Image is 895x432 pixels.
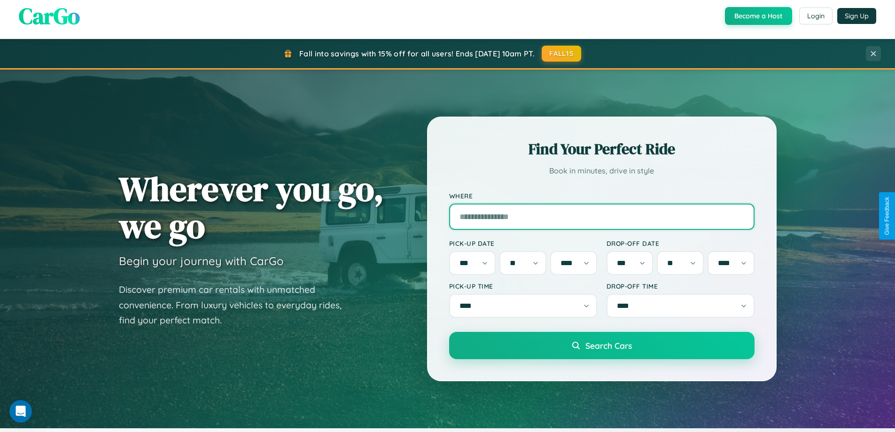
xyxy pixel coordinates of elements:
button: Search Cars [449,332,755,359]
h2: Find Your Perfect Ride [449,139,755,159]
div: Give Feedback [884,197,890,235]
label: Pick-up Time [449,282,597,290]
h3: Begin your journey with CarGo [119,254,284,268]
span: Search Cars [585,340,632,351]
button: Become a Host [725,7,792,25]
p: Discover premium car rentals with unmatched convenience. From luxury vehicles to everyday rides, ... [119,282,354,328]
button: Login [799,8,833,24]
button: FALL15 [542,46,581,62]
p: Book in minutes, drive in style [449,164,755,178]
span: Fall into savings with 15% off for all users! Ends [DATE] 10am PT. [299,49,535,58]
label: Drop-off Time [607,282,755,290]
label: Where [449,192,755,200]
label: Pick-up Date [449,239,597,247]
span: CarGo [19,0,80,31]
button: Sign Up [837,8,876,24]
h1: Wherever you go, we go [119,170,384,244]
label: Drop-off Date [607,239,755,247]
iframe: Intercom live chat [9,400,32,423]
